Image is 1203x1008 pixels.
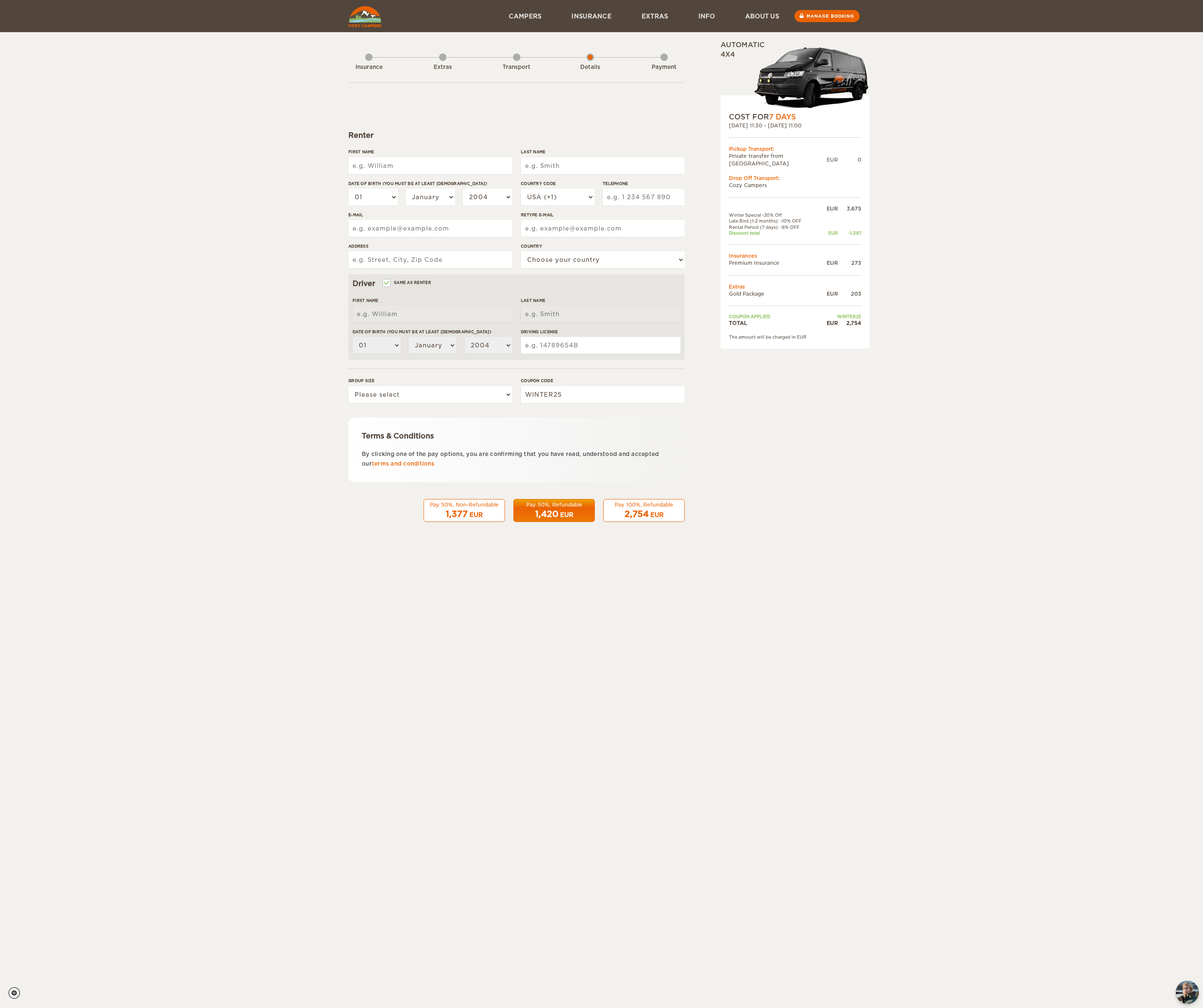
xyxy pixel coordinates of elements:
div: EUR [819,290,838,297]
a: Manage booking [794,10,860,22]
div: 0 [838,156,861,163]
label: Country [521,243,685,249]
td: Winter Special -20% Off [729,212,819,218]
td: Gold Package [729,290,819,297]
td: WINTER25 [819,314,861,319]
div: 203 [838,290,861,297]
div: EUR [827,156,838,163]
label: Driving License [521,329,680,335]
input: e.g. William [353,306,512,322]
input: e.g. 14789654B [521,337,680,354]
button: Pay 50%, Non-Refundable 1,377 EUR [424,499,505,522]
label: Country Code [521,180,594,187]
div: [DATE] 11:30 - [DATE] 11:00 [729,122,861,129]
span: 2,754 [624,509,649,519]
label: Last Name [521,297,680,304]
div: EUR [819,259,838,266]
span: 7 Days [769,113,796,121]
div: Payment [641,63,687,71]
label: Date of birth (You must be at least [DEMOGRAPHIC_DATA]) [353,329,512,335]
label: Group size [348,377,512,384]
td: Coupon applied [729,314,819,319]
div: EUR [819,230,838,236]
label: Last Name [521,149,685,155]
td: Discount total [729,230,819,236]
div: The amount will be charged in EUR [729,334,861,340]
label: Coupon code [521,377,685,384]
div: -1,397 [838,230,861,236]
button: Pay 100%, Refundable 2,754 EUR [603,499,685,522]
a: Cookie settings [8,987,25,999]
label: Date of birth (You must be at least [DEMOGRAPHIC_DATA]) [348,180,512,187]
label: E-mail [348,212,512,218]
div: Pay 50%, Non-Refundable [429,501,500,508]
button: Pay 50%, Refundable 1,420 EUR [513,499,595,522]
span: 1,377 [446,509,468,519]
td: Late Bird (1-2 months): -10% OFF [729,218,819,224]
div: Extras [420,63,466,71]
input: e.g. Smith [521,157,685,174]
input: e.g. Street, City, Zip Code [348,251,512,268]
div: EUR [470,511,483,519]
div: Insurance [346,63,392,71]
label: First Name [348,149,512,155]
div: EUR [650,511,664,519]
label: Same as renter [383,279,431,286]
td: Rental Period (7 days): -8% OFF [729,224,819,230]
div: Automatic 4x4 [721,41,870,112]
div: Drop Off Transport: [729,175,861,182]
div: 3,675 [838,205,861,212]
label: Retype E-mail [521,212,685,218]
td: Extras [729,283,861,290]
div: 273 [838,259,861,266]
div: Pay 50%, Refundable [519,501,589,508]
button: chat-button [1176,981,1199,1004]
div: Renter [348,130,685,140]
td: Cozy Campers [729,182,861,189]
img: Cozy Campers [348,6,381,27]
td: TOTAL [729,319,819,327]
input: e.g. example@example.com [348,220,512,237]
div: EUR [560,511,574,519]
input: e.g. William [348,157,512,174]
div: COST FOR [729,112,861,122]
input: e.g. Smith [521,306,680,322]
label: Telephone [603,180,685,187]
input: Same as renter [383,281,389,286]
div: Pay 100%, Refundable [609,501,679,508]
label: First Name [353,297,512,304]
div: EUR [819,319,838,327]
div: Driver [353,279,680,289]
div: 2,754 [838,319,861,327]
p: By clicking one of the pay options, you are confirming that you have read, understood and accepte... [362,449,671,469]
span: 1,420 [535,509,558,519]
div: Transport [494,63,540,71]
img: stor-langur-4.png [754,43,870,112]
div: Terms & Conditions [362,431,671,441]
div: Details [567,63,613,71]
td: Private transfer from [GEOGRAPHIC_DATA] [729,152,827,167]
img: Freyja at Cozy Campers [1176,981,1199,1004]
div: EUR [819,205,838,212]
input: e.g. 1 234 567 890 [603,189,685,205]
input: e.g. example@example.com [521,220,685,237]
a: terms and conditions [372,461,434,467]
label: Address [348,243,512,249]
td: Insurances [729,252,861,259]
td: Premium Insurance [729,259,819,266]
div: Pickup Transport: [729,145,861,152]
